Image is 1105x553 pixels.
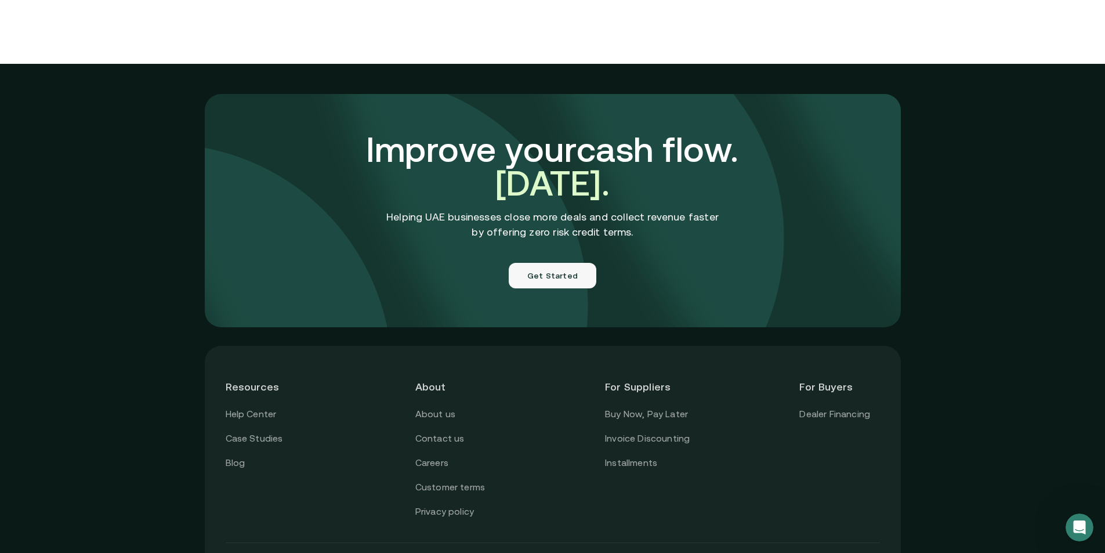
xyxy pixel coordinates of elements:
[415,407,455,422] a: About us
[1066,514,1093,541] iframe: Intercom live chat
[605,407,688,422] a: Buy Now, Pay Later
[415,431,465,446] a: Contact us
[415,480,485,495] a: Customer terms
[605,456,657,471] a: Installments
[415,456,448,471] a: Careers
[226,456,245,471] a: Blog
[205,94,901,327] img: comfi
[226,431,283,446] a: Case Studies
[226,407,277,422] a: Help Center
[415,367,495,407] header: About
[495,163,610,203] span: [DATE].
[605,431,690,446] a: Invoice Discounting
[799,367,879,407] header: For Buyers
[605,367,690,407] header: For Suppliers
[226,367,306,407] header: Resources
[386,209,719,240] p: Helping UAE businesses close more deals and collect revenue faster by offering zero risk credit t...
[799,407,870,422] a: Dealer Financing
[509,263,596,288] button: Get Started
[415,504,474,519] a: Privacy policy
[306,133,799,200] h3: Improve your cash flow.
